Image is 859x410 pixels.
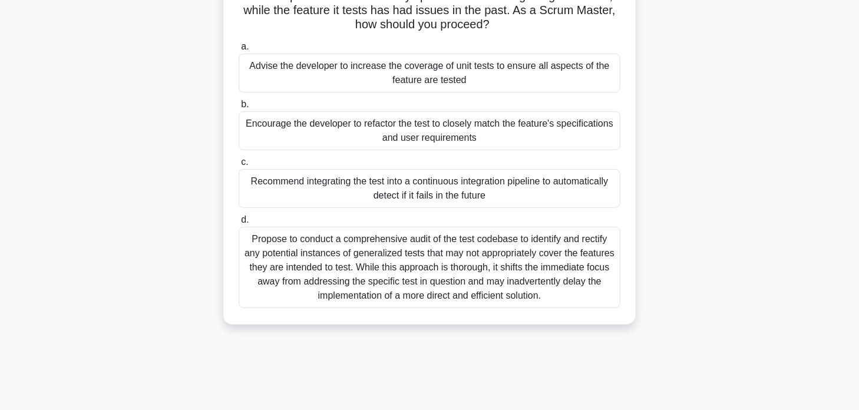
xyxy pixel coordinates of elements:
[241,99,249,109] span: b.
[241,214,249,224] span: d.
[239,227,620,308] div: Propose to conduct a comprehensive audit of the test codebase to identify and rectify any potenti...
[239,169,620,208] div: Recommend integrating the test into a continuous integration pipeline to automatically detect if ...
[239,54,620,92] div: Advise the developer to increase the coverage of unit tests to ensure all aspects of the feature ...
[241,41,249,51] span: a.
[241,157,248,167] span: c.
[239,111,620,150] div: Encourage the developer to refactor the test to closely match the feature's specifications and us...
